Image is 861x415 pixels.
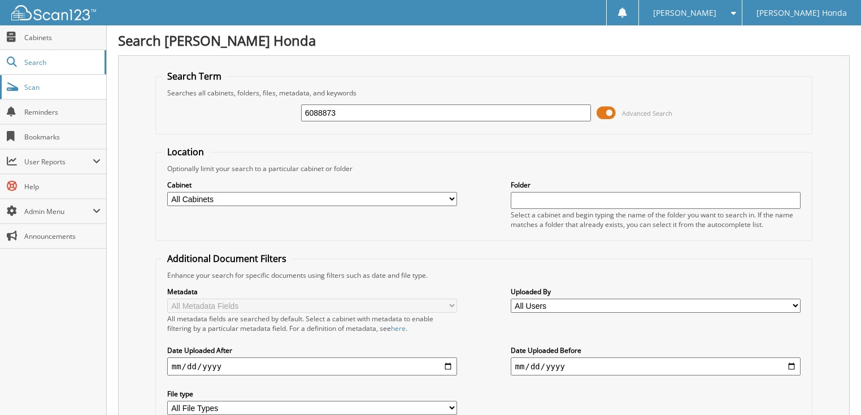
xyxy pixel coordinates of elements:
[511,180,801,190] label: Folder
[756,10,847,16] span: [PERSON_NAME] Honda
[167,314,458,333] div: All metadata fields are searched by default. Select a cabinet with metadata to enable filtering b...
[118,31,850,50] h1: Search [PERSON_NAME] Honda
[167,346,458,355] label: Date Uploaded After
[24,157,93,167] span: User Reports
[162,252,292,265] legend: Additional Document Filters
[653,10,716,16] span: [PERSON_NAME]
[24,132,101,142] span: Bookmarks
[162,270,807,280] div: Enhance your search for specific documents using filters such as date and file type.
[24,182,101,191] span: Help
[391,324,406,333] a: here
[162,164,807,173] div: Optionally limit your search to a particular cabinet or folder
[511,346,801,355] label: Date Uploaded Before
[24,207,93,216] span: Admin Menu
[511,357,801,375] input: end
[162,70,227,82] legend: Search Term
[622,109,672,117] span: Advanced Search
[167,357,458,375] input: start
[805,361,861,415] iframe: Chat Widget
[162,88,807,98] div: Searches all cabinets, folders, files, metadata, and keywords
[11,5,96,20] img: scan123-logo-white.svg
[24,82,101,92] span: Scan
[24,107,101,117] span: Reminders
[511,210,801,229] div: Select a cabinet and begin typing the name of the folder you want to search in. If the name match...
[167,389,458,399] label: File type
[167,287,458,296] label: Metadata
[162,146,210,158] legend: Location
[511,287,801,296] label: Uploaded By
[24,231,101,241] span: Announcements
[24,33,101,42] span: Cabinets
[24,58,99,67] span: Search
[167,180,458,190] label: Cabinet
